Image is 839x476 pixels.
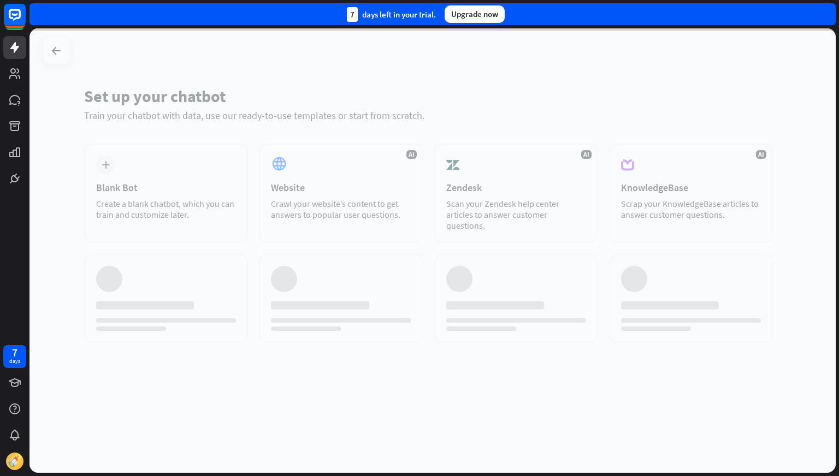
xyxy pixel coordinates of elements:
[347,7,436,22] div: days left in your trial.
[9,358,20,365] div: days
[12,348,17,358] div: 7
[3,345,26,368] a: 7 days
[347,7,358,22] div: 7
[445,5,505,23] div: Upgrade now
